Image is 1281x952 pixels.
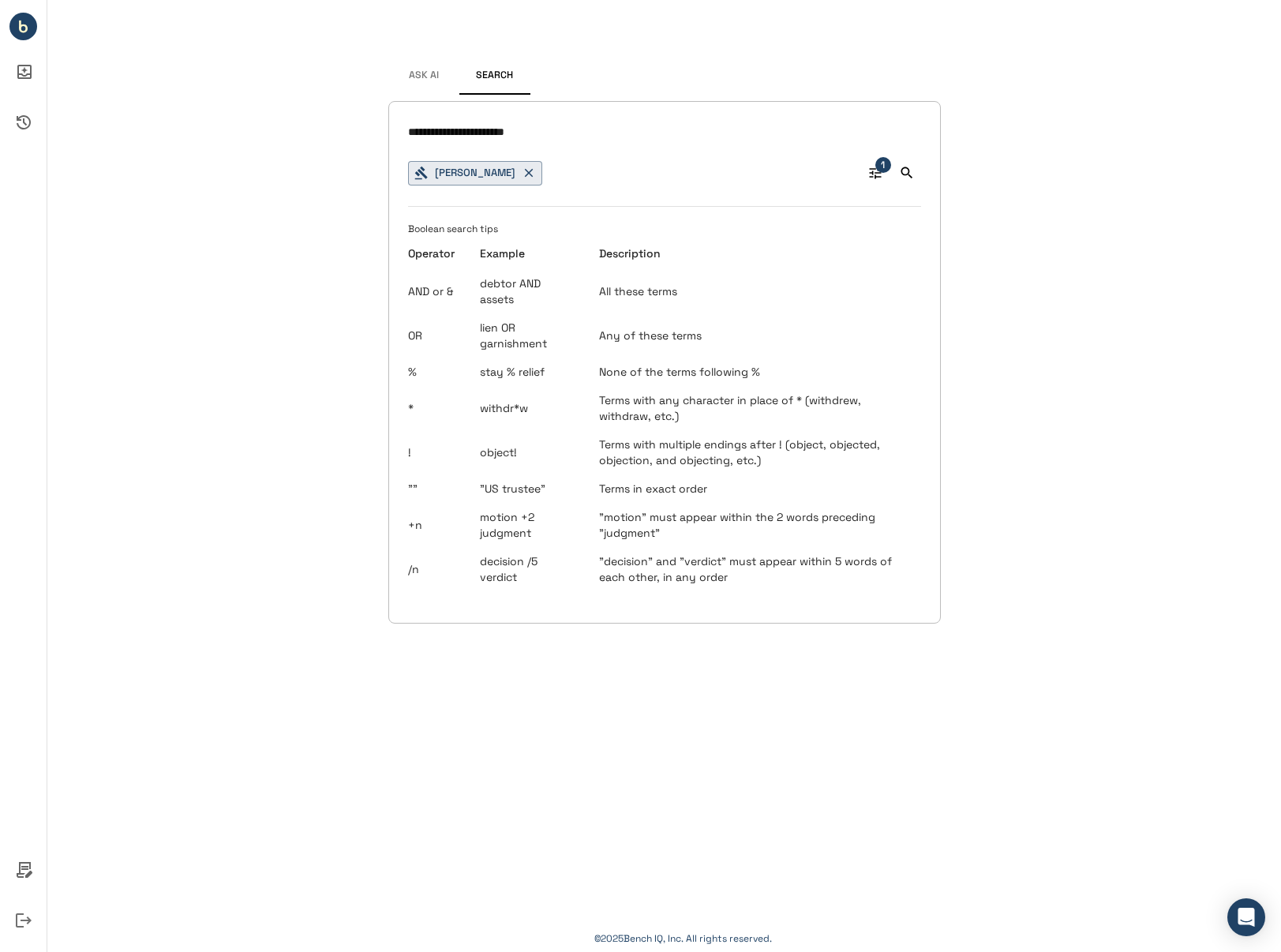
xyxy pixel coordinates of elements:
[467,313,586,358] td: lien OR garnishment
[467,503,586,547] td: motion +2 judgment
[586,547,921,591] td: "decision" and "verdict" must appear within 5 words of each other, in any order
[408,474,467,503] td: ""
[459,57,530,95] button: Search
[408,269,467,313] td: AND or &
[861,159,890,187] button: Advanced Search
[408,358,467,386] td: %
[586,430,921,474] td: Terms with multiple endings after ! (object, objected, objection, and objecting, etc.)
[586,358,921,386] td: None of the terms following %
[586,313,921,358] td: Any of these terms
[1227,898,1265,936] div: Open Intercom Messenger
[586,269,921,313] td: All these terms
[408,223,498,248] span: Boolean search tips
[467,474,586,503] td: "US trustee"
[409,69,439,82] span: Ask AI
[586,238,921,269] th: Description
[467,269,586,313] td: debtor AND assets
[408,313,467,358] td: OR
[467,238,586,269] th: Example
[467,430,586,474] td: object!
[467,358,586,386] td: stay % relief
[586,474,921,503] td: Terms in exact order
[467,547,586,591] td: decision /5 verdict
[586,503,921,547] td: "motion" must appear within the 2 words preceding "judgment"
[408,503,467,547] td: +n
[586,386,921,430] td: Terms with any character in place of * (withdrew, withdraw, etc.)
[875,157,891,173] span: 1
[467,386,586,430] td: withdr*w
[408,161,542,186] button: [PERSON_NAME]
[408,547,467,591] td: /n
[408,238,467,269] th: Operator
[893,159,921,187] button: Search
[408,430,467,474] td: !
